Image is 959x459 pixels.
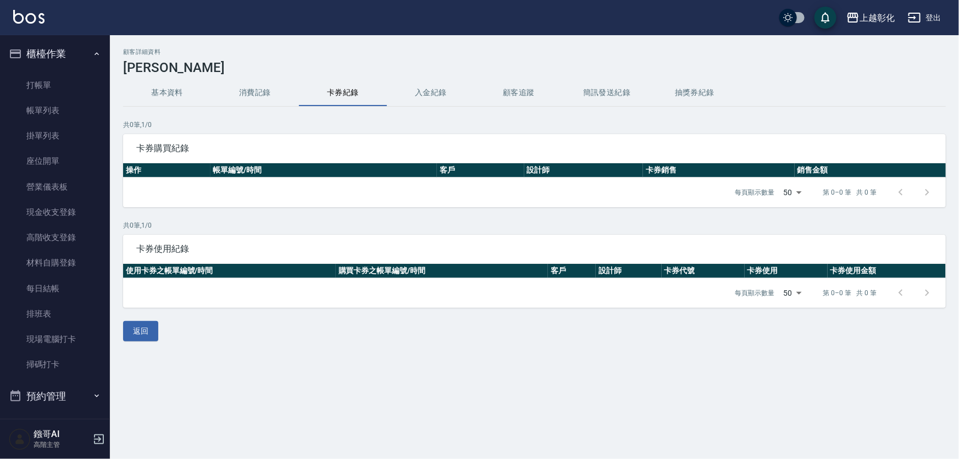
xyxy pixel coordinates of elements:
a: 每日結帳 [4,276,106,301]
h5: 鏹哥AI [34,429,90,440]
button: 入金紀錄 [387,80,475,106]
div: 上越彰化 [860,11,895,25]
button: 上越彰化 [842,7,899,29]
p: 第 0–0 筆 共 0 筆 [823,288,877,298]
p: 每頁顯示數量 [735,288,775,298]
th: 卡券銷售 [643,163,794,178]
p: 高階主管 [34,440,90,450]
h3: [PERSON_NAME] [123,60,946,75]
p: 共 0 筆, 1 / 0 [123,220,946,230]
div: 50 [779,178,806,207]
button: 報表及分析 [4,410,106,439]
p: 第 0–0 筆 共 0 筆 [823,187,877,197]
a: 現場電腦打卡 [4,327,106,352]
button: 返回 [123,321,158,341]
th: 購買卡券之帳單編號/時間 [336,264,548,278]
a: 帳單列表 [4,98,106,123]
button: 簡訊發送紀錄 [563,80,651,106]
th: 操作 [123,163,210,178]
th: 卡券使用金額 [828,264,946,278]
a: 高階收支登錄 [4,225,106,250]
h2: 顧客詳細資料 [123,48,946,56]
a: 營業儀表板 [4,174,106,200]
button: 基本資料 [123,80,211,106]
button: save [814,7,836,29]
a: 掛單列表 [4,123,106,148]
img: Logo [13,10,45,24]
a: 排班表 [4,301,106,327]
button: 消費記錄 [211,80,299,106]
th: 設計師 [524,163,644,178]
a: 材料自購登錄 [4,250,106,275]
span: 卡券購買紀錄 [136,143,933,154]
button: 櫃檯作業 [4,40,106,68]
a: 打帳單 [4,73,106,98]
p: 共 0 筆, 1 / 0 [123,120,946,130]
th: 設計師 [596,264,661,278]
span: 卡券使用紀錄 [136,244,933,255]
a: 座位開單 [4,148,106,174]
th: 客戶 [548,264,596,278]
button: 登出 [903,8,946,28]
div: 50 [779,278,806,308]
th: 卡券使用 [745,264,828,278]
button: 卡券紀錄 [299,80,387,106]
th: 卡券代號 [662,264,745,278]
th: 帳單編號/時間 [210,163,437,178]
button: 預約管理 [4,382,106,411]
th: 銷售金額 [795,163,946,178]
p: 每頁顯示數量 [735,187,775,197]
a: 掃碼打卡 [4,352,106,377]
th: 客戶 [437,163,524,178]
th: 使用卡券之帳單編號/時間 [123,264,336,278]
a: 現金收支登錄 [4,200,106,225]
button: 顧客追蹤 [475,80,563,106]
img: Person [9,428,31,450]
button: 抽獎券紀錄 [651,80,739,106]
